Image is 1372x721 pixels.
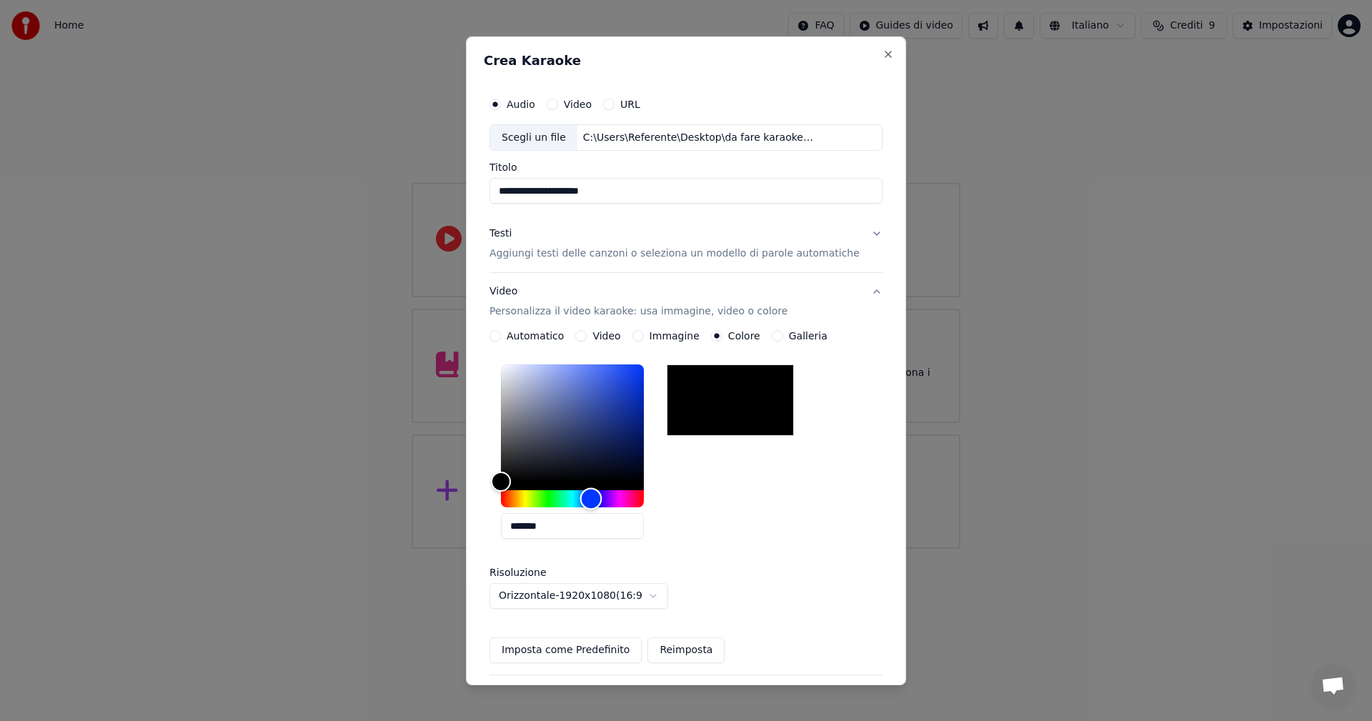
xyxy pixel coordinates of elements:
[507,331,564,341] label: Automatico
[489,637,642,663] button: Imposta come Predefinito
[489,162,883,172] label: Titolo
[577,130,820,144] div: C:\Users\Referente\Desktop\da fare karaoke\Annalisa - Bellissima short.mp3
[592,331,620,341] label: Video
[564,99,592,109] label: Video
[507,99,535,109] label: Audio
[647,637,725,663] button: Reimposta
[650,331,700,341] label: Immagine
[489,284,787,319] div: Video
[620,99,640,109] label: URL
[728,331,760,341] label: Colore
[489,675,883,712] button: Avanzato
[489,273,883,330] button: VideoPersonalizza il video karaoke: usa immagine, video o colore
[501,490,644,507] div: Hue
[489,304,787,319] p: Personalizza il video karaoke: usa immagine, video o colore
[489,330,883,675] div: VideoPersonalizza il video karaoke: usa immagine, video o colore
[501,364,644,482] div: Color
[789,331,827,341] label: Galleria
[489,215,883,272] button: TestiAggiungi testi delle canzoni o seleziona un modello di parole automatiche
[484,54,888,66] h2: Crea Karaoke
[489,567,632,577] label: Risoluzione
[490,124,577,150] div: Scegli un file
[489,247,860,261] p: Aggiungi testi delle canzoni o seleziona un modello di parole automatiche
[489,227,512,241] div: Testi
